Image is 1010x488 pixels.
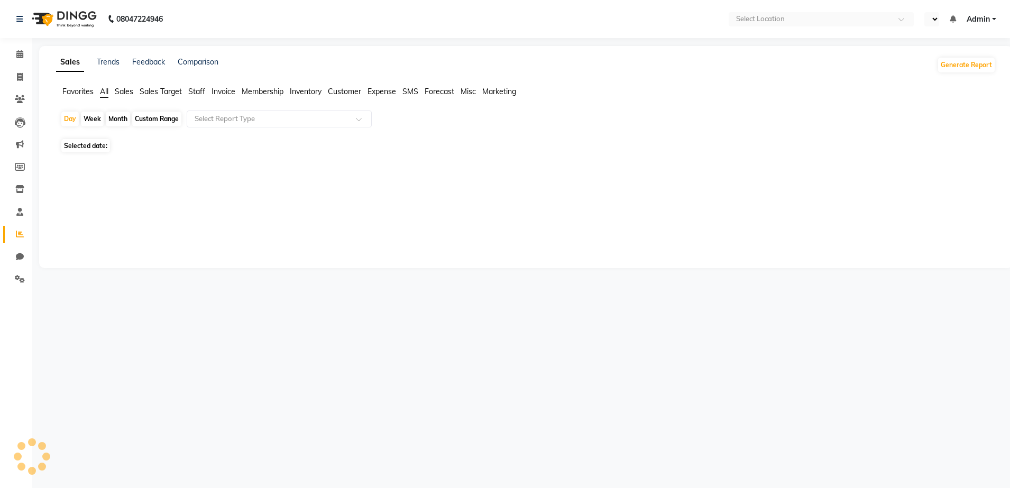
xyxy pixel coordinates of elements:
[106,112,130,126] div: Month
[61,112,79,126] div: Day
[402,87,418,96] span: SMS
[242,87,283,96] span: Membership
[97,57,120,67] a: Trends
[27,4,99,34] img: logo
[736,14,785,24] div: Select Location
[328,87,361,96] span: Customer
[188,87,205,96] span: Staff
[140,87,182,96] span: Sales Target
[425,87,454,96] span: Forecast
[482,87,516,96] span: Marketing
[116,4,163,34] b: 08047224946
[56,53,84,72] a: Sales
[290,87,322,96] span: Inventory
[461,87,476,96] span: Misc
[178,57,218,67] a: Comparison
[967,14,990,25] span: Admin
[132,112,181,126] div: Custom Range
[212,87,235,96] span: Invoice
[938,58,995,72] button: Generate Report
[115,87,133,96] span: Sales
[61,139,110,152] span: Selected date:
[81,112,104,126] div: Week
[100,87,108,96] span: All
[132,57,165,67] a: Feedback
[368,87,396,96] span: Expense
[62,87,94,96] span: Favorites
